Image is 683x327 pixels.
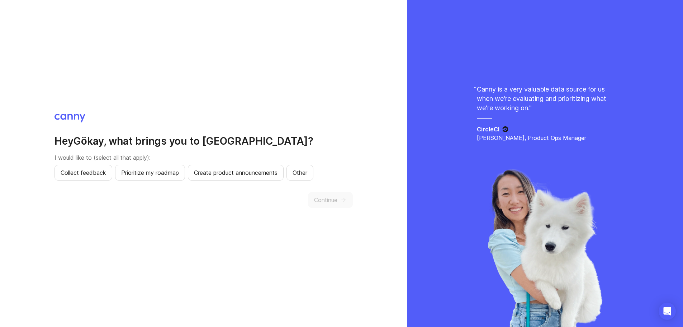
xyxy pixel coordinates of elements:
span: Collect feedback [61,168,106,177]
p: [PERSON_NAME], Product Ops Manager [477,134,613,142]
button: Other [286,165,313,181]
h2: Hey Gökay , what brings you to [GEOGRAPHIC_DATA]? [54,135,353,148]
button: Continue [308,192,353,208]
button: Prioritize my roadmap [115,165,185,181]
img: CircleCI logo [502,126,508,132]
span: Create product announcements [194,168,278,177]
div: Open Intercom Messenger [659,303,676,320]
img: liya-429d2be8cea6414bfc71c507a98abbfa.webp [487,169,603,327]
p: Canny is a very valuable data source for us when we're evaluating and prioritizing what we're wor... [477,85,613,113]
span: Prioritize my roadmap [121,168,179,177]
h5: CircleCI [477,125,499,134]
img: Canny logo [54,114,86,122]
span: Other [293,168,307,177]
p: I would like to (select all that apply): [54,153,353,162]
button: Create product announcements [188,165,284,181]
span: Continue [314,196,337,204]
button: Collect feedback [54,165,112,181]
